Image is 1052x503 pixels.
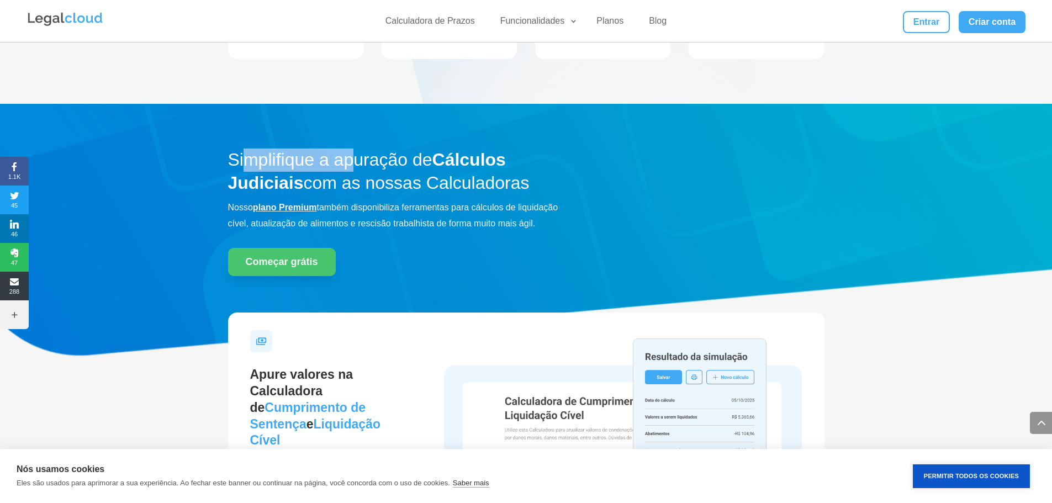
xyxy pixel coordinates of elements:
p: Eles são usados para aprimorar a sua experiência. Ao fechar este banner ou continuar na página, v... [17,479,450,487]
h2: Apure valores na Calculadora de e [250,367,414,455]
a: Logo da Legalcloud [27,20,104,29]
a: Entrar [903,11,949,33]
button: Permitir Todos os Cookies [913,464,1030,488]
a: plano Premium [253,203,317,212]
a: Calculadora de Prazos [379,15,482,31]
h2: Simplifique a apuração de com as nossas Calculadoras [228,149,573,200]
p: Nosso também disponibiliza ferramentas para cálculos de liquidação cível, atualização de alimento... [228,200,573,232]
span: Liquidação Cível [250,417,380,448]
a: Saber mais [453,479,489,488]
a: Funcionalidades [494,15,578,31]
a: Planos [590,15,630,31]
img: iconLiquidacaoCivel.png [250,330,272,352]
img: Legalcloud Logo [27,11,104,28]
strong: Cálculos Judiciais [228,150,506,193]
a: Começar grátis [228,248,336,276]
a: Blog [642,15,673,31]
a: Criar conta [959,11,1026,33]
span: Cumprimento de Sentença [250,400,366,431]
strong: Nós usamos cookies [17,464,104,474]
